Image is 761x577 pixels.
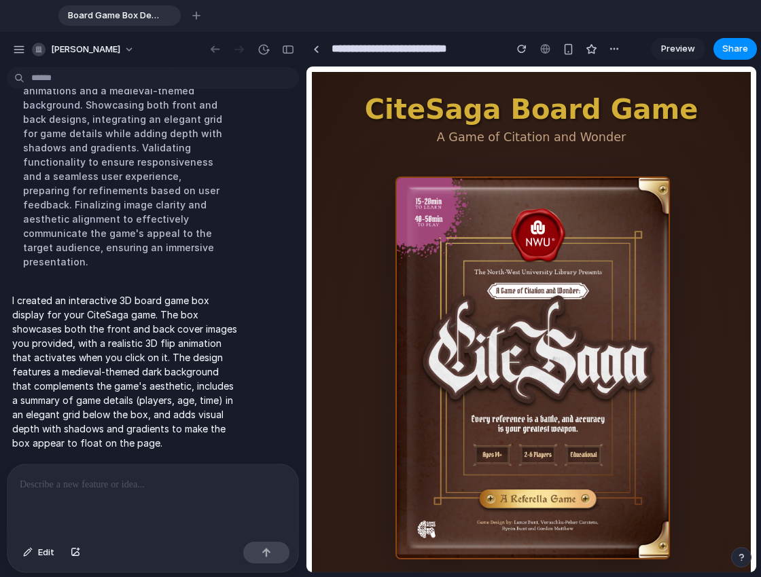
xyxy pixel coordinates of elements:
p: A Game of Citation and Wonder [58,64,392,77]
span: Preview [661,42,695,56]
p: I created an interactive 3D board game box display for your CiteSaga game. The box showcases both... [12,293,239,450]
div: Board Game Box Design Sample [58,5,181,26]
button: [PERSON_NAME] [26,39,141,60]
img: CiteSaga Board Game Front Cover [90,111,362,491]
span: [PERSON_NAME] [51,43,120,56]
span: Board Game Box Design Sample [63,9,159,22]
h1: CiteSaga Board Game [58,27,392,58]
span: Share [722,42,748,56]
button: Share [713,38,757,60]
div: Implementing an interactive 3D board game box display for CiteSaga, enhancing visual engagement t... [12,33,239,277]
a: Preview [651,38,705,60]
span: Edit [38,546,54,559]
button: Edit [16,542,61,563]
